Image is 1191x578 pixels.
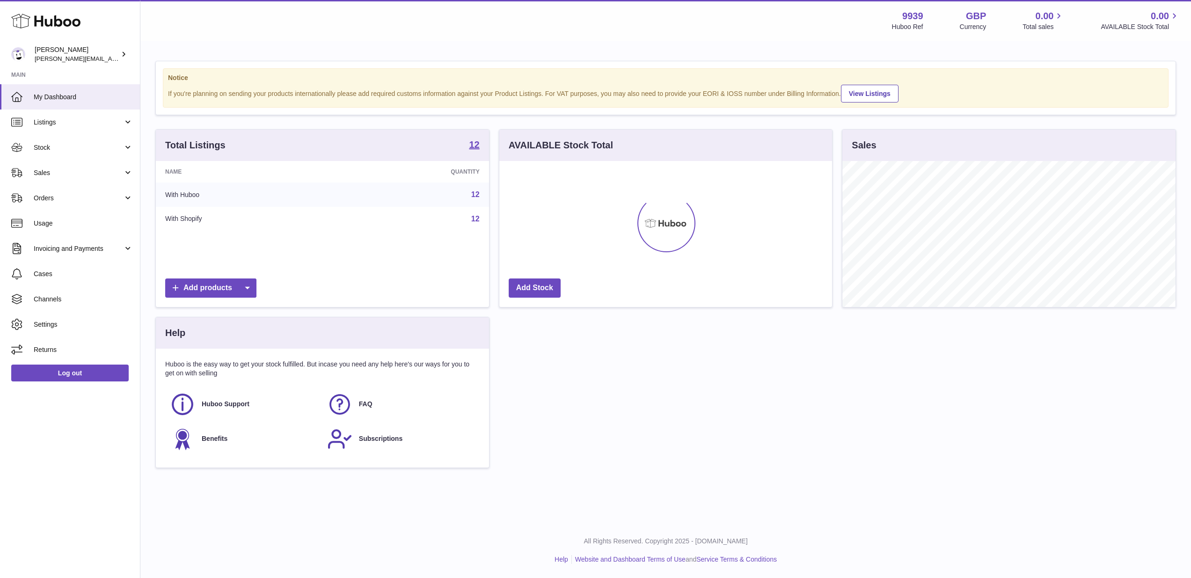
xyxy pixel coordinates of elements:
img: tommyhardy@hotmail.com [11,47,25,61]
span: Listings [34,118,123,127]
a: Huboo Support [170,392,318,417]
p: All Rights Reserved. Copyright 2025 - [DOMAIN_NAME] [148,537,1184,546]
a: Add Stock [509,278,561,298]
td: With Shopify [156,207,336,231]
strong: 9939 [902,10,923,22]
span: Invoicing and Payments [34,244,123,253]
a: Benefits [170,426,318,452]
span: Huboo Support [202,400,249,409]
a: FAQ [327,392,475,417]
td: With Huboo [156,183,336,207]
span: 0.00 [1036,10,1054,22]
strong: GBP [966,10,986,22]
span: Sales [34,168,123,177]
div: If you're planning on sending your products internationally please add required customs informati... [168,83,1163,102]
span: My Dashboard [34,93,133,102]
th: Name [156,161,336,183]
strong: Notice [168,73,1163,82]
a: 12 [471,215,480,223]
a: View Listings [841,85,899,102]
span: Channels [34,295,133,304]
span: [PERSON_NAME][EMAIL_ADDRESS][DOMAIN_NAME] [35,55,188,62]
h3: Sales [852,139,876,152]
a: Help [555,556,568,563]
span: Returns [34,345,133,354]
span: Cases [34,270,133,278]
a: 0.00 AVAILABLE Stock Total [1101,10,1180,31]
a: 0.00 Total sales [1023,10,1064,31]
span: AVAILABLE Stock Total [1101,22,1180,31]
h3: Help [165,327,185,339]
a: 12 [471,190,480,198]
a: 12 [469,140,479,151]
a: Website and Dashboard Terms of Use [575,556,686,563]
p: Huboo is the easy way to get your stock fulfilled. But incase you need any help here's our ways f... [165,360,480,378]
a: Log out [11,365,129,381]
li: and [572,555,777,564]
span: Usage [34,219,133,228]
span: Benefits [202,434,227,443]
span: FAQ [359,400,373,409]
span: Stock [34,143,123,152]
div: Huboo Ref [892,22,923,31]
h3: Total Listings [165,139,226,152]
span: Orders [34,194,123,203]
th: Quantity [336,161,489,183]
a: Add products [165,278,256,298]
strong: 12 [469,140,479,149]
div: [PERSON_NAME] [35,45,119,63]
a: Service Terms & Conditions [696,556,777,563]
span: Total sales [1023,22,1064,31]
span: Subscriptions [359,434,402,443]
span: Settings [34,320,133,329]
span: 0.00 [1151,10,1169,22]
h3: AVAILABLE Stock Total [509,139,613,152]
div: Currency [960,22,986,31]
a: Subscriptions [327,426,475,452]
